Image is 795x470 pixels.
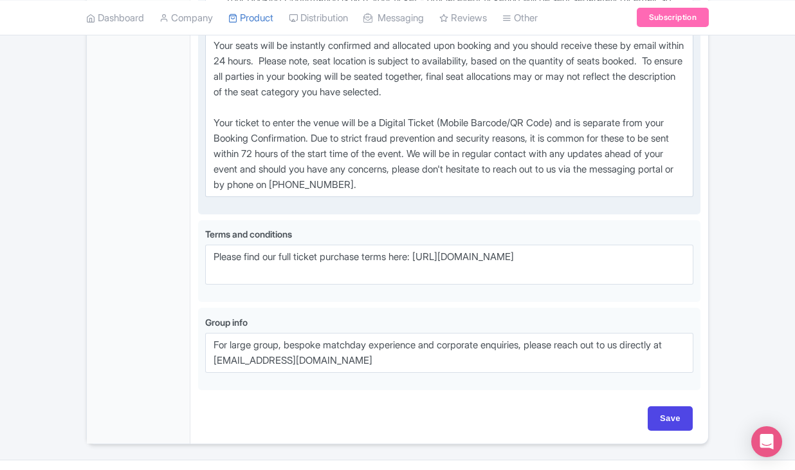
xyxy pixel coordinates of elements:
textarea: For large group, bespoke matchday experience and corporate enquiries, please reach out to us dire... [205,333,693,373]
div: Open Intercom Messenger [751,426,782,457]
a: Subscription [637,8,709,27]
textarea: Please find our full ticket purchase terms here: [URL][DOMAIN_NAME] [205,245,693,285]
span: Terms and conditions [205,229,292,240]
input: Save [648,406,693,431]
span: Group info [205,317,248,328]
